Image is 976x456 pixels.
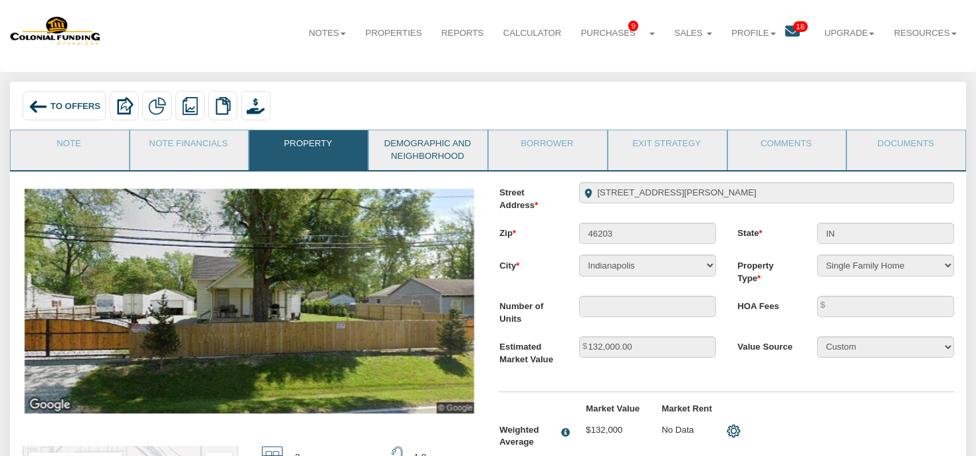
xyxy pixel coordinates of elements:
a: Profile [721,17,785,50]
img: 576457 [25,189,473,413]
img: copy.png [214,97,232,115]
a: Borrower [489,130,606,164]
div: Weighted Average [499,424,556,449]
img: 579666 [10,15,102,46]
span: 18 [793,21,808,32]
label: Value Source [727,336,806,354]
a: Demographic and Neighborhood [369,130,486,170]
a: Resources [884,17,966,50]
label: Street Address [489,182,568,212]
a: Note Financials [130,130,247,164]
a: Calculator [493,17,571,50]
label: Market Value [575,403,651,415]
label: Number of Units [489,296,568,326]
a: Upgrade [814,17,884,50]
img: export.svg [115,97,133,115]
img: reports.png [181,97,199,115]
a: Notes [299,17,356,50]
a: Reports [431,17,493,50]
a: Exit Strategy [608,130,725,164]
img: partial.png [148,97,166,115]
a: Property [249,130,366,164]
a: Documents [847,130,964,164]
a: Comments [728,130,845,164]
img: purchase_offer.png [247,97,265,115]
img: back_arrow_left_icon.svg [29,97,48,116]
a: Note [11,130,128,164]
label: Market Rent [651,403,727,415]
label: Zip [489,223,568,240]
label: HOA Fees [727,296,806,313]
p: No Data [662,424,716,437]
a: 18 [785,17,814,51]
img: settings.png [727,424,741,438]
p: $132,000 [586,424,640,437]
a: Properties [356,17,431,50]
label: City [489,255,568,272]
label: Estimated Market Value [489,336,568,366]
a: Sales [665,17,722,50]
span: To Offers [51,101,100,111]
a: Purchases9 [571,17,665,50]
span: 9 [628,21,638,31]
label: State [727,223,806,240]
label: Property Type [727,255,806,285]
